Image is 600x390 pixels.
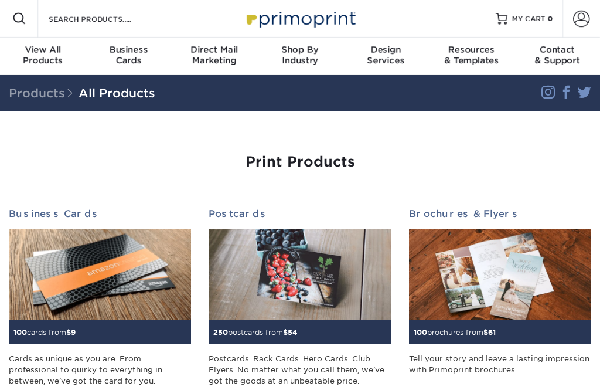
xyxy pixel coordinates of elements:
span: MY CART [512,14,546,24]
a: All Products [79,86,155,100]
h2: Brochures & Flyers [409,208,591,219]
span: Shop By [257,45,343,55]
span: Direct Mail [172,45,257,55]
small: cards from [13,328,76,337]
div: Marketing [172,45,257,66]
span: 100 [13,328,27,337]
div: Industry [257,45,343,66]
h2: Business Cards [9,208,191,219]
span: 250 [213,328,228,337]
img: Brochures & Flyers [409,229,591,320]
span: Products [9,86,79,100]
a: Resources& Templates [428,38,514,75]
a: DesignServices [343,38,428,75]
span: 9 [71,328,76,337]
span: 100 [414,328,427,337]
div: Tell your story and leave a lasting impression with Primoprint brochures. [409,353,591,386]
span: 61 [488,328,496,337]
span: 54 [288,328,298,337]
div: & Templates [428,45,514,66]
span: 0 [548,15,553,23]
span: $ [66,328,71,337]
div: Services [343,45,428,66]
span: Business [86,45,171,55]
div: Cards [86,45,171,66]
span: $ [483,328,488,337]
span: Design [343,45,428,55]
span: $ [283,328,288,337]
span: Resources [428,45,514,55]
h2: Postcards [209,208,391,219]
h1: Print Products [9,154,591,171]
div: Postcards. Rack Cards. Hero Cards. Club Flyers. No matter what you call them, we've got the goods... [209,353,391,386]
img: Postcards [209,229,391,320]
img: Business Cards [9,229,191,320]
small: postcards from [213,328,298,337]
a: BusinessCards [86,38,171,75]
img: Primoprint [241,6,359,31]
div: & Support [514,45,600,66]
small: brochures from [414,328,496,337]
input: SEARCH PRODUCTS..... [47,12,162,26]
a: Contact& Support [514,38,600,75]
div: Cards as unique as you are. From professional to quirky to everything in between, we've got the c... [9,353,191,386]
a: Shop ByIndustry [257,38,343,75]
a: Direct MailMarketing [172,38,257,75]
span: Contact [514,45,600,55]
